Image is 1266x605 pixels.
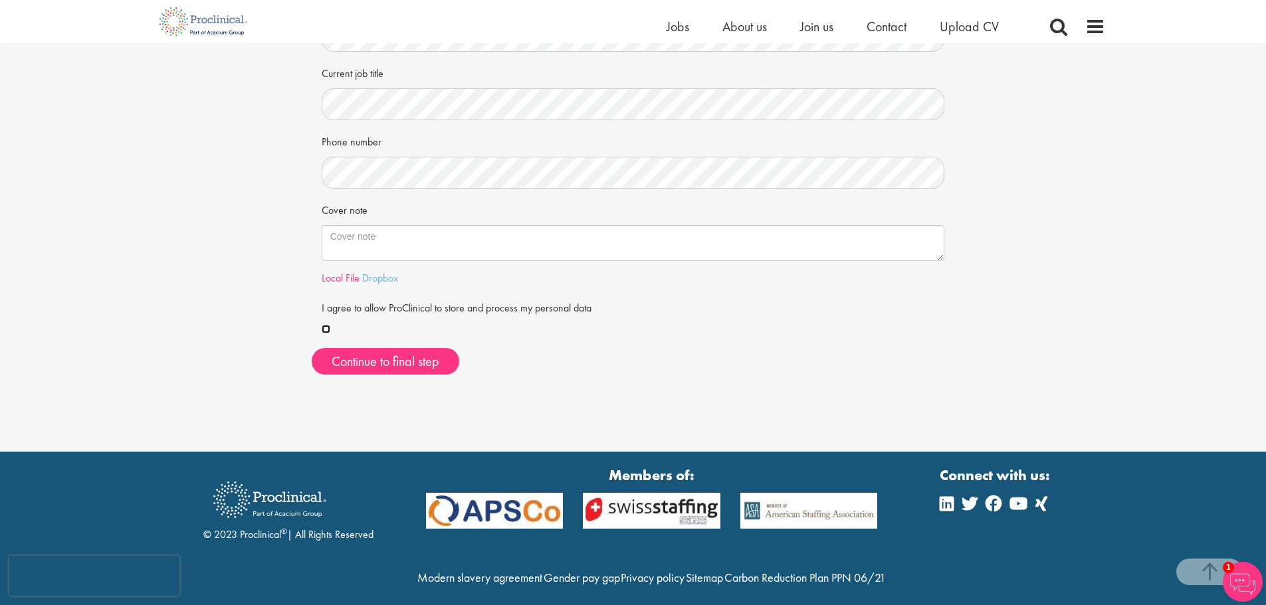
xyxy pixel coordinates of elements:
[722,18,767,35] a: About us
[322,130,381,150] label: Phone number
[322,271,360,285] a: Local File
[686,570,723,585] a: Sitemap
[867,18,906,35] a: Contact
[362,271,398,285] a: Dropbox
[322,199,368,218] label: Cover note
[1223,562,1263,602] img: Chatbot
[281,526,287,537] sup: ®
[940,18,999,35] a: Upload CV
[730,493,888,529] img: APSCo
[544,570,620,585] a: Gender pay gap
[203,472,373,543] div: © 2023 Proclinical | All Rights Reserved
[203,472,336,527] img: Proclinical Recruitment
[724,570,886,585] a: Carbon Reduction Plan PPN 06/21
[573,493,730,529] img: APSCo
[667,18,689,35] a: Jobs
[426,465,878,485] strong: Members of:
[322,62,383,82] label: Current job title
[322,296,591,316] label: I agree to allow ProClinical to store and process my personal data
[1223,562,1234,573] span: 1
[417,570,542,585] a: Modern slavery agreement
[940,465,1053,485] strong: Connect with us:
[312,348,459,375] button: Continue to final step
[9,556,179,596] iframe: reCAPTCHA
[800,18,833,35] a: Join us
[416,493,574,529] img: APSCo
[621,570,685,585] a: Privacy policy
